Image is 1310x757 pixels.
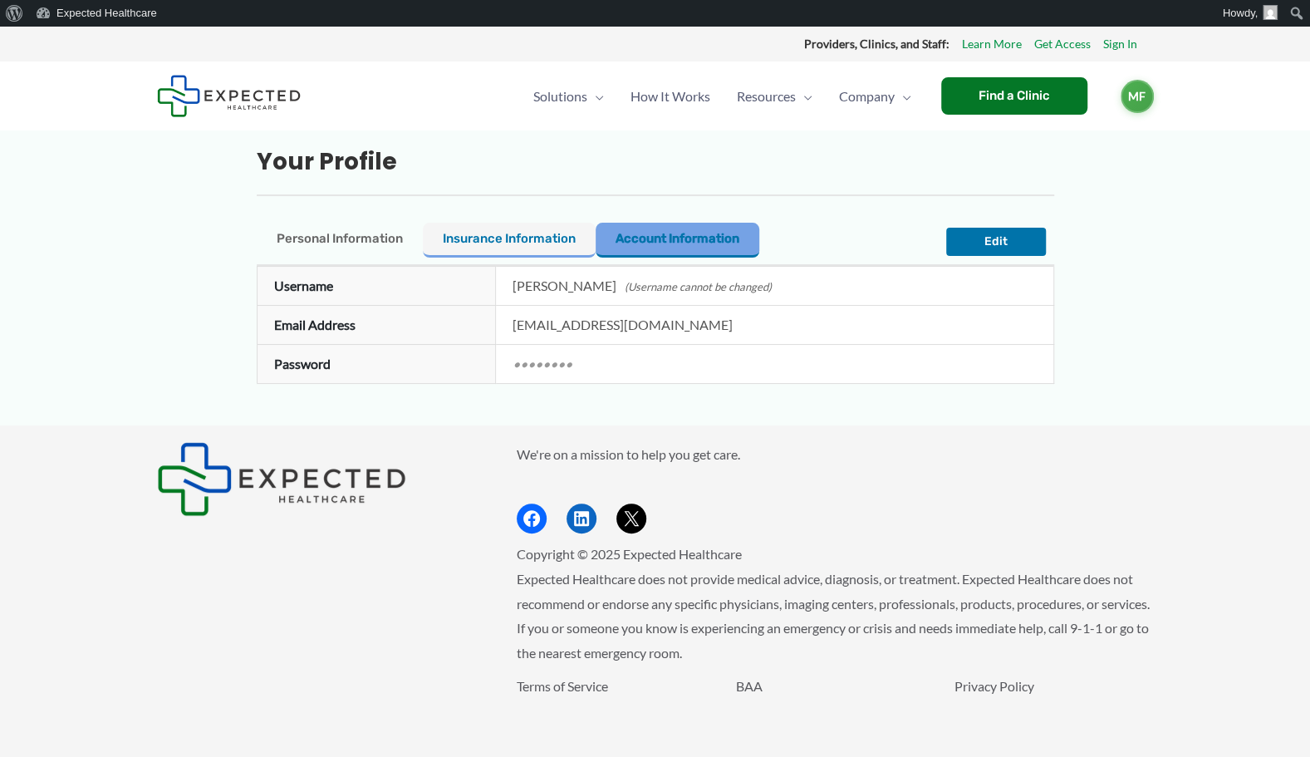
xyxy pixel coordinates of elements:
[157,442,406,516] img: Expected Healthcare Logo - side, dark font, small
[257,147,1054,177] h2: Your Profile
[157,442,475,516] aside: Footer Widget 1
[630,67,710,125] span: How It Works
[496,305,1053,344] td: [EMAIL_ADDRESS][DOMAIN_NAME]
[895,67,911,125] span: Menu Toggle
[962,33,1022,55] a: Learn More
[257,223,423,258] button: Personal Information
[735,678,762,694] a: BAA
[724,67,826,125] a: ResourcesMenu Toggle
[616,231,739,246] span: Account Information
[1034,33,1091,55] a: Get Access
[443,231,576,246] span: Insurance Information
[533,67,587,125] span: Solutions
[617,67,724,125] a: How It Works
[157,75,301,117] img: Expected Healthcare Logo - side, dark font, small
[517,442,1154,467] p: We're on a mission to help you get care.
[496,266,1053,305] td: [PERSON_NAME]
[946,228,1046,256] button: Edit
[257,305,496,344] th: Email Address
[257,266,496,305] th: Username
[520,67,617,125] a: SolutionsMenu Toggle
[587,67,604,125] span: Menu Toggle
[423,223,596,258] button: Insurance Information
[826,67,925,125] a: CompanyMenu Toggle
[839,67,895,125] span: Company
[954,678,1034,694] a: Privacy Policy
[517,442,1154,534] aside: Footer Widget 2
[517,678,608,694] a: Terms of Service
[513,356,572,371] em: ••••••••
[517,674,1154,736] aside: Footer Widget 3
[737,67,796,125] span: Resources
[625,280,772,293] span: (Username cannot be changed)
[277,231,403,246] span: Personal Information
[517,546,742,562] span: Copyright © 2025 Expected Healthcare
[257,344,496,383] th: Password
[520,67,925,125] nav: Primary Site Navigation
[804,37,949,51] strong: Providers, Clinics, and Staff:
[796,67,812,125] span: Menu Toggle
[1103,33,1137,55] a: Sign In
[941,77,1087,115] a: Find a Clinic
[1121,80,1154,113] a: MF
[517,571,1150,661] span: Expected Healthcare does not provide medical advice, diagnosis, or treatment. Expected Healthcare...
[596,223,759,258] button: Account Information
